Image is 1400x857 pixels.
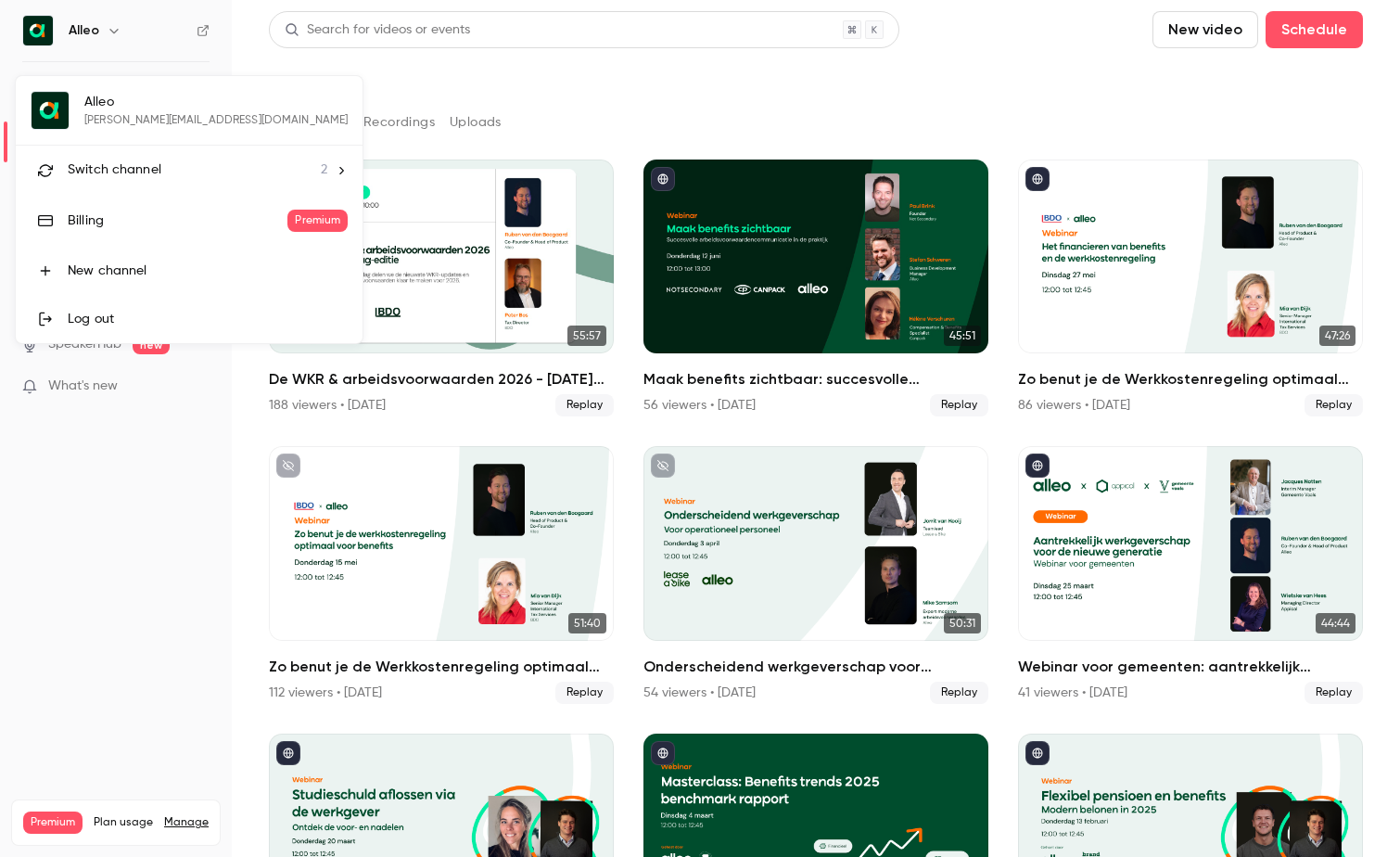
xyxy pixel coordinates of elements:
[68,310,348,328] div: Log out
[287,210,348,232] span: Premium
[68,262,348,280] div: New channel
[68,160,161,180] span: Switch channel
[321,160,327,180] span: 2
[68,211,287,230] div: Billing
